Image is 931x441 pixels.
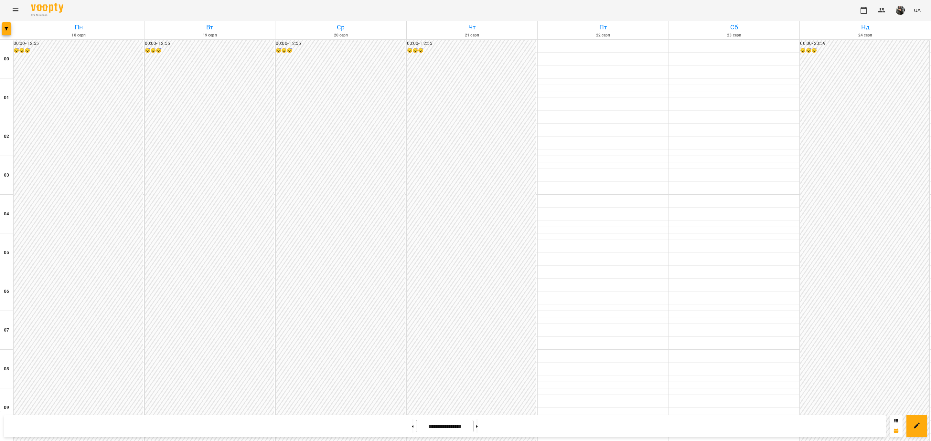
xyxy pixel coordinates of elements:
h6: Ср [276,22,405,32]
h6: Нд [801,22,930,32]
button: UA [911,4,923,16]
h6: 07 [4,327,9,334]
h6: Чт [408,22,537,32]
h6: 22 серп [539,32,668,38]
h6: 04 [4,210,9,218]
button: Menu [8,3,23,18]
h6: 19 серп [145,32,274,38]
h6: 00 [4,56,9,63]
h6: 00:00 - 12:55 [276,40,405,47]
h6: Сб [670,22,799,32]
h6: 00:00 - 12:55 [14,40,143,47]
img: Voopty Logo [31,3,63,13]
h6: 24 серп [801,32,930,38]
h6: 23 серп [670,32,799,38]
h6: 21 серп [408,32,537,38]
h6: Пн [14,22,143,32]
h6: Пт [539,22,668,32]
h6: 01 [4,94,9,101]
h6: 08 [4,365,9,373]
h6: 18 серп [14,32,143,38]
span: For Business [31,13,63,17]
h6: 20 серп [276,32,405,38]
h6: 00:00 - 12:55 [407,40,536,47]
span: UA [914,7,921,14]
img: 8337ee6688162bb2290644e8745a615f.jpg [896,6,905,15]
h6: 05 [4,249,9,256]
h6: 06 [4,288,9,295]
h6: 02 [4,133,9,140]
h6: 😴😴😴 [145,47,274,54]
h6: 😴😴😴 [14,47,143,54]
h6: 03 [4,172,9,179]
h6: 00:00 - 23:59 [800,40,929,47]
h6: 😴😴😴 [407,47,536,54]
h6: Вт [145,22,274,32]
h6: 09 [4,404,9,411]
h6: 00:00 - 12:55 [145,40,274,47]
h6: 😴😴😴 [800,47,929,54]
h6: 😴😴😴 [276,47,405,54]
